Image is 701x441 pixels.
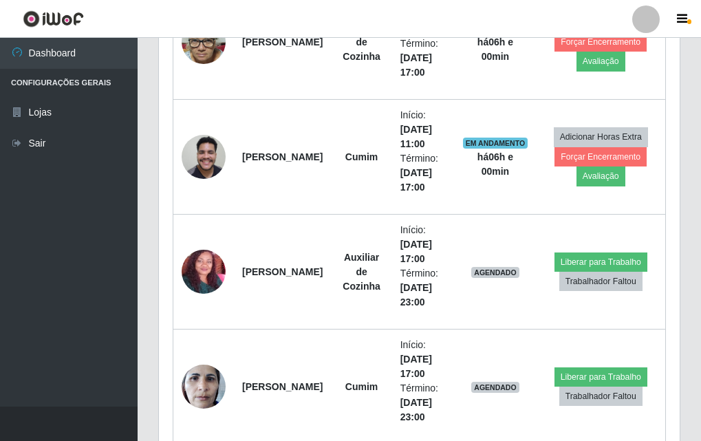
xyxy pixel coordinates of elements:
[242,36,323,47] strong: [PERSON_NAME]
[345,151,378,162] strong: Cumim
[182,357,226,416] img: 1694453886302.jpeg
[554,32,647,52] button: Forçar Encerramento
[400,354,432,379] time: [DATE] 17:00
[471,267,519,278] span: AGENDADO
[554,127,648,147] button: Adicionar Horas Extra
[554,252,647,272] button: Liberar para Trabalho
[343,252,380,292] strong: Auxiliar de Cozinha
[400,124,432,149] time: [DATE] 11:00
[576,52,625,71] button: Avaliação
[182,13,226,72] img: 1721517353496.jpeg
[463,138,528,149] span: EM ANDAMENTO
[23,10,84,28] img: CoreUI Logo
[400,239,432,264] time: [DATE] 17:00
[400,381,446,424] li: Término:
[345,381,378,392] strong: Cumim
[182,127,226,186] img: 1750720776565.jpeg
[400,36,446,80] li: Término:
[400,338,446,381] li: Início:
[400,167,432,193] time: [DATE] 17:00
[400,282,432,308] time: [DATE] 23:00
[477,151,513,177] strong: há 06 h e 00 min
[400,397,432,422] time: [DATE] 23:00
[400,151,446,195] li: Término:
[576,166,625,186] button: Avaliação
[554,147,647,166] button: Forçar Encerramento
[242,381,323,392] strong: [PERSON_NAME]
[343,22,380,62] strong: Auxiliar de Cozinha
[400,266,446,310] li: Término:
[400,108,446,151] li: Início:
[400,52,432,78] time: [DATE] 17:00
[182,226,226,317] img: 1695958183677.jpeg
[471,382,519,393] span: AGENDADO
[559,387,643,406] button: Trabalhador Faltou
[242,266,323,277] strong: [PERSON_NAME]
[554,367,647,387] button: Liberar para Trabalho
[242,151,323,162] strong: [PERSON_NAME]
[400,223,446,266] li: Início:
[559,272,643,291] button: Trabalhador Faltou
[477,36,513,62] strong: há 06 h e 00 min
